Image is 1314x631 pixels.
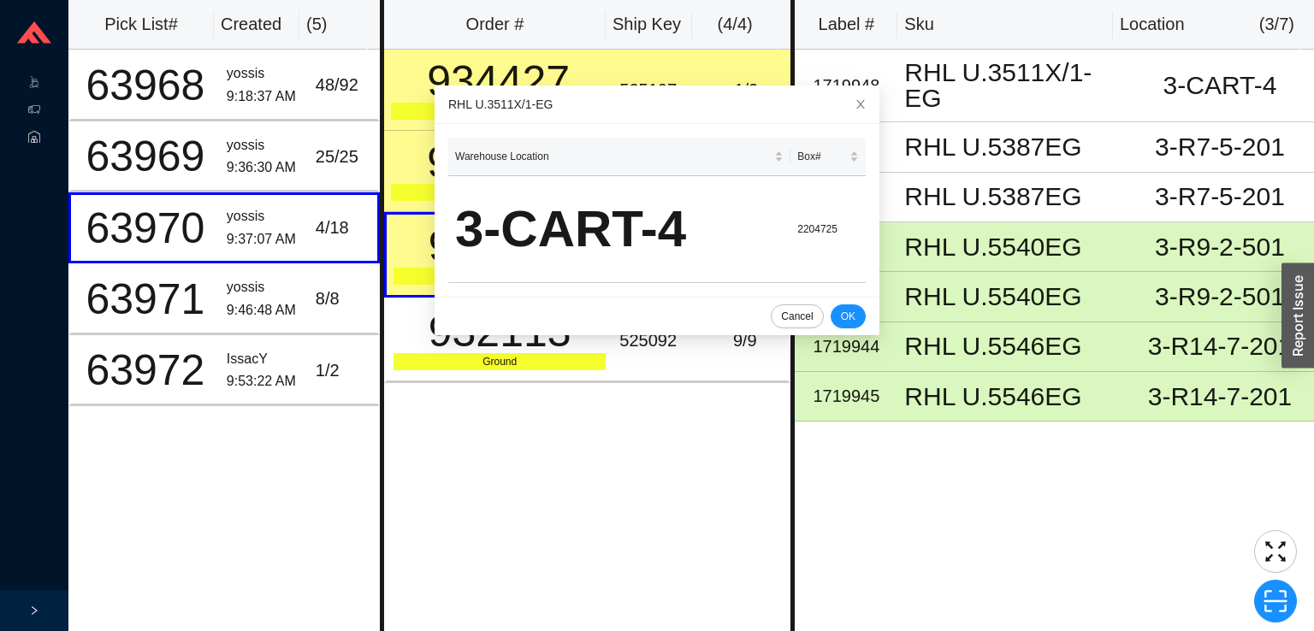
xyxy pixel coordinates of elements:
[855,98,867,110] span: close
[619,327,695,355] div: 525092
[394,268,606,285] div: Ground
[1133,184,1307,209] div: 3-R7-5-201
[619,76,695,104] div: 525107
[394,353,606,370] div: Ground
[1133,284,1307,310] div: 3-R9-2-501
[790,176,866,283] td: 2204725
[316,285,370,313] div: 8 / 8
[1133,134,1307,160] div: 3-R7-5-201
[904,284,1119,310] div: RHL U.5540EG
[797,148,846,165] span: Box#
[391,103,606,120] div: Ground
[316,357,370,385] div: 1 / 2
[316,214,370,242] div: 4 / 18
[699,10,772,38] div: ( 4 / 4 )
[802,333,891,361] div: 1719944
[708,76,784,104] div: 1 / 2
[78,64,213,107] div: 63968
[771,304,823,328] button: Cancel
[841,308,855,325] span: OK
[1255,588,1296,614] span: scan
[1254,580,1297,622] button: scan
[227,370,302,393] div: 9:53:22 AM
[29,605,39,616] span: right
[904,333,1119,359] div: RHL U.5546EG
[316,143,370,171] div: 25 / 25
[904,60,1119,111] div: RHL U.3511X/1-EG
[227,156,302,180] div: 9:36:30 AM
[391,141,606,184] div: 929390
[448,138,790,176] th: Warehouse Location sortable
[394,225,606,268] div: 925809
[227,348,302,371] div: IssacY
[227,86,302,109] div: 9:18:37 AM
[227,276,302,299] div: yossis
[1259,10,1294,38] div: ( 3 / 7 )
[455,186,784,272] div: 3-CART-4
[1133,234,1307,260] div: 3-R9-2-501
[1133,384,1307,410] div: 3-R14-7-201
[790,138,866,176] th: Box# sortable
[227,205,302,228] div: yossis
[904,134,1119,160] div: RHL U.5387EG
[78,349,213,392] div: 63972
[391,184,606,201] div: Ground
[1133,73,1307,98] div: 3-CART-4
[227,62,302,86] div: yossis
[391,60,606,103] div: 934427
[904,384,1119,410] div: RHL U.5546EG
[802,72,891,100] div: 1719948
[78,207,213,250] div: 63970
[394,310,606,353] div: 932113
[1120,10,1185,38] div: Location
[842,86,879,123] button: Close
[904,184,1119,209] div: RHL U.5387EG
[904,234,1119,260] div: RHL U.5540EG
[448,95,866,114] div: RHL U.3511X/1-EG
[708,327,781,355] div: 9 / 9
[831,304,866,328] button: OK
[455,148,771,165] span: Warehouse Location
[227,299,302,322] div: 9:46:48 AM
[227,228,302,251] div: 9:37:07 AM
[316,71,370,99] div: 48 / 92
[78,278,213,321] div: 63971
[1133,333,1307,359] div: 3-R14-7-201
[1254,530,1297,573] button: fullscreen
[1255,539,1296,564] span: fullscreen
[227,134,302,157] div: yossis
[306,10,361,38] div: ( 5 )
[781,308,813,325] span: Cancel
[802,382,891,410] div: 1719945
[78,135,213,178] div: 63969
